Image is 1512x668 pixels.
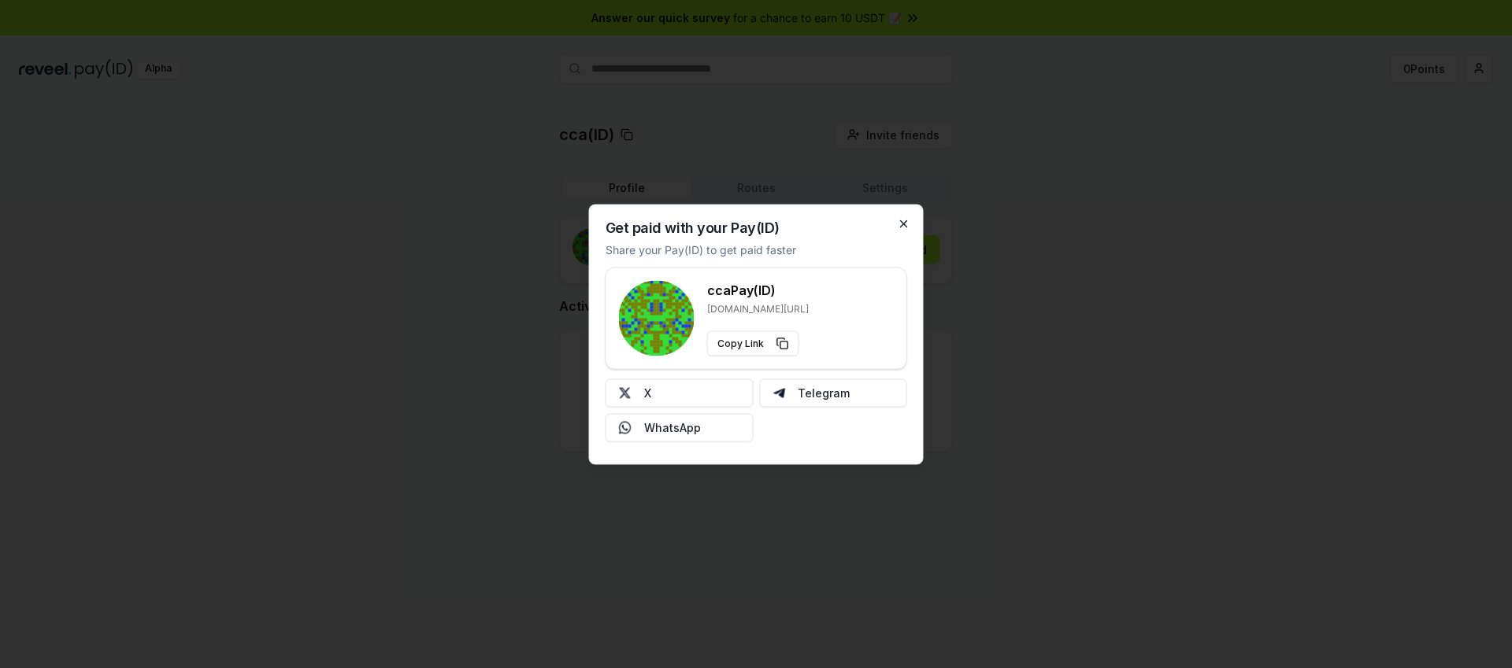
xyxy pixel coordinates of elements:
[707,302,809,315] p: [DOMAIN_NAME][URL]
[707,280,809,299] h3: cca Pay(ID)
[606,378,754,407] button: X
[619,386,632,399] img: X
[606,413,754,441] button: WhatsApp
[606,241,796,257] p: Share your Pay(ID) to get paid faster
[606,220,780,234] h2: Get paid with your Pay(ID)
[773,386,785,399] img: Telegram
[707,330,799,356] button: Copy Link
[759,378,907,407] button: Telegram
[619,421,632,434] img: Whatsapp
